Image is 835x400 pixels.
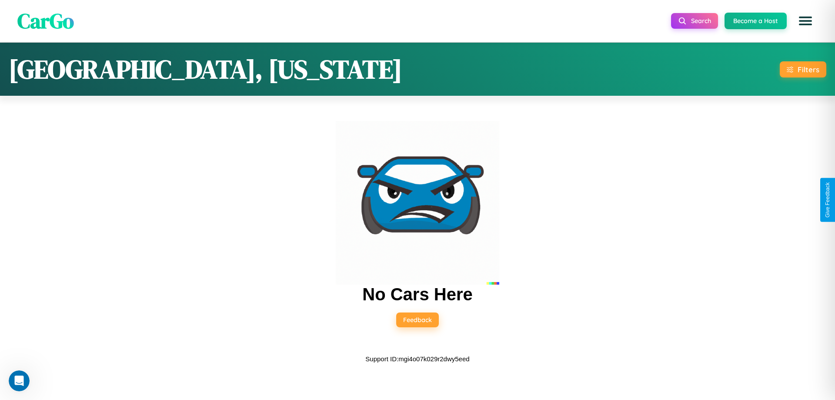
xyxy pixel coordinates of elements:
img: car [336,121,499,285]
iframe: Intercom live chat [9,370,30,391]
div: Filters [798,65,819,74]
button: Feedback [396,313,439,327]
button: Become a Host [725,13,787,29]
div: Give Feedback [825,182,831,218]
button: Open menu [793,9,818,33]
button: Search [671,13,718,29]
h1: [GEOGRAPHIC_DATA], [US_STATE] [9,51,402,87]
span: Search [691,17,711,25]
h2: No Cars Here [362,285,472,304]
span: CarGo [17,7,74,35]
p: Support ID: mgi4o07k029r2dwy5eed [365,353,469,365]
button: Filters [780,61,826,77]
